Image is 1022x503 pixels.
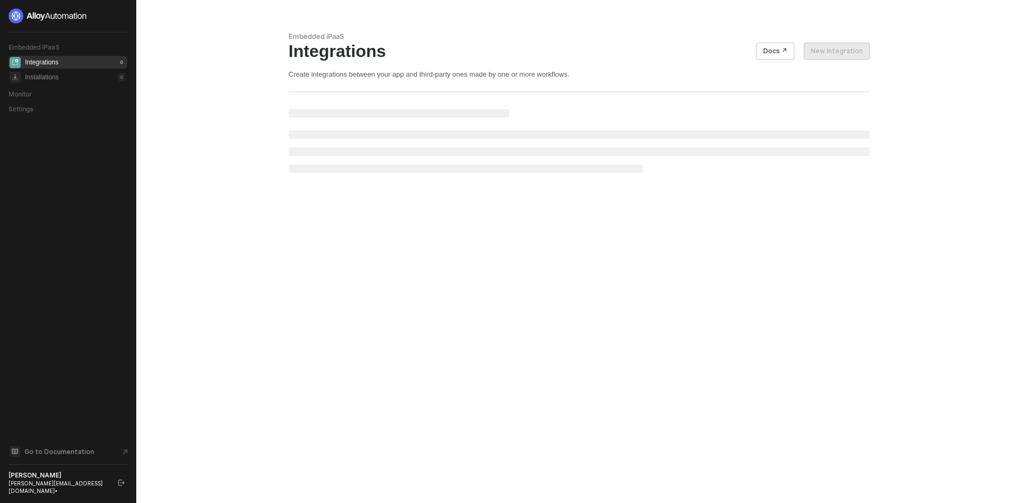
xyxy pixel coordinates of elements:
div: Integrations [25,58,59,67]
div: [PERSON_NAME][EMAIL_ADDRESS][DOMAIN_NAME] • [9,480,109,494]
img: logo [9,9,87,23]
div: Installations [25,73,59,82]
div: 0 [118,58,125,67]
div: Embedded iPaaS [289,32,870,41]
a: logo [9,9,127,23]
span: Embedded iPaaS [9,43,60,51]
button: Docs ↗ [756,43,794,60]
span: Go to Documentation [24,447,94,456]
div: 0 [118,73,125,81]
div: Integrations [289,41,870,61]
span: documentation [10,446,20,457]
div: [PERSON_NAME] [9,471,109,480]
span: logout [118,480,125,486]
div: Create integrations between your app and third-party ones made by one or more workflows. [289,70,870,79]
a: Knowledge Base [9,445,128,458]
button: New Integration [804,43,870,60]
span: installations [10,72,21,83]
span: Settings [9,105,33,113]
span: document-arrow [120,447,130,457]
span: integrations [10,57,21,68]
div: Docs ↗ [763,47,787,55]
span: Monitor [9,90,32,98]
